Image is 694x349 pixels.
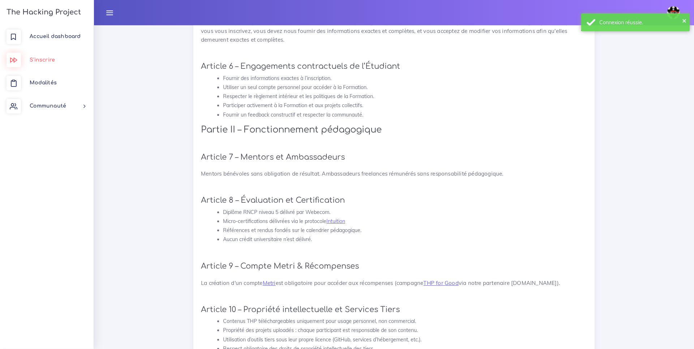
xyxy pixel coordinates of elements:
h3: Article 6 – Engagements contractuels de l’Étudiant [201,62,587,71]
span: Modalités [30,80,57,86]
li: Propriété des projets uploadés : chaque participant est responsable de son contenu. [223,326,587,335]
li: Respecter le règlement intérieur et les politiques de la Formation. [223,92,587,101]
h3: The Hacking Project [4,8,81,16]
span: S'inscrire [30,57,55,63]
h3: Article 8 – Évaluation et Certification [201,196,587,205]
li: Contenus THP téléchargeables uniquement pour usage personnel, non commercial. [223,317,587,326]
h2: Partie II – Fonctionnement pédagogique [201,125,587,135]
a: Metri [263,279,276,286]
p: Mentors bénévoles sans obligation de résultat. Ambassadeurs freelances rémunérés sans responsabil... [201,169,587,178]
a: Intuition [326,218,345,224]
li: Fournir des informations exactes à l’inscription. [223,74,587,83]
a: THP for Good [423,279,458,286]
h3: Article 10 – Propriété intellectuelle et Services Tiers [201,305,587,314]
p: La création d'un compte est obligatoire pour accéder aux récompenses (campagne via notre partenai... [201,279,587,287]
li: Participer activement à la Formation et aux projets collectifs. [223,101,587,110]
h3: Article 7 – Mentors et Ambassadeurs [201,153,587,162]
li: Fournir un feedback constructif et respecter la communauté. [223,110,587,119]
h3: Article 9 – Compte Metri & Récompenses [201,262,587,271]
li: Micro-certifications délivrées via le protocole [223,217,587,226]
button: × [682,17,686,24]
div: Connexion réussie. [599,19,684,26]
li: Utiliser un seul compte personnel pour accéder à la Formation. [223,83,587,92]
li: Diplôme RNCP niveau 5 délivré par Webecom. [223,208,587,217]
li: Utilisation d’outils tiers sous leur propre licence (GitHub, services d’hébergement, etc.). [223,335,587,344]
span: Accueil dashboard [30,34,81,39]
li: Aucun crédit universitaire n’est délivré. [223,235,587,244]
img: avatar [667,6,680,19]
li: Références et rendus fondés sur le calendrier pédagogique. [223,226,587,235]
p: Vous pouvez participer à notre Formation si vous avez la capacité juridique de conclure un contra... [201,18,587,44]
span: Communauté [30,104,66,109]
